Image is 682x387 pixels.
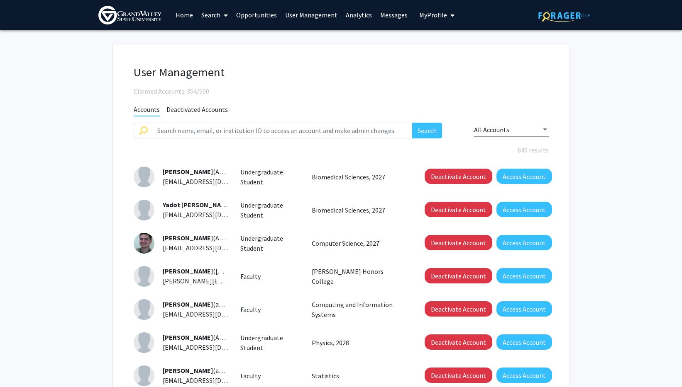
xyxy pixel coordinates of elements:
[163,376,264,385] span: [EMAIL_ADDRESS][DOMAIN_NAME]
[312,338,406,348] p: Physics, 2028
[342,0,376,29] a: Analytics
[312,300,406,319] p: Computing and Information Systems
[163,210,264,219] span: [EMAIL_ADDRESS][DOMAIN_NAME]
[163,343,264,351] span: [EMAIL_ADDRESS][DOMAIN_NAME]
[425,368,492,383] button: Deactivate Account
[376,0,412,29] a: Messages
[163,267,267,275] span: ([PERSON_NAME])
[163,366,213,375] span: [PERSON_NAME]
[6,350,35,381] iframe: Chat
[312,238,406,248] p: Computer Science, 2027
[197,0,232,29] a: Search
[134,65,549,80] h1: User Management
[163,277,313,285] span: [PERSON_NAME][EMAIL_ADDRESS][DOMAIN_NAME]
[163,366,242,375] span: (adriand1)
[134,365,154,386] img: Profile Picture
[163,201,263,209] span: (ABREHAY)
[232,0,281,29] a: Opportunities
[163,267,213,275] span: [PERSON_NAME]
[163,300,239,308] span: (adamsr)
[163,234,245,242] span: (ADAMSAC)
[163,244,264,252] span: [EMAIL_ADDRESS][DOMAIN_NAME]
[134,233,154,254] img: Profile Picture
[496,368,552,383] button: Access Account
[312,205,406,215] p: Biomedical Sciences, 2027
[425,334,492,350] button: Deactivate Account
[496,169,552,184] button: Access Account
[474,126,509,134] span: All Accounts
[163,310,264,318] span: [EMAIL_ADDRESS][DOMAIN_NAME]
[496,235,552,250] button: Access Account
[163,333,213,341] span: [PERSON_NAME]
[134,167,154,187] img: Profile Picture
[425,202,492,217] button: Deactivate Account
[496,268,552,283] button: Access Account
[312,172,406,182] p: Biomedical Sciences, 2027
[98,6,161,24] img: Grand Valley State University Logo
[412,123,442,138] button: Search
[234,167,306,187] div: Undergraduate Student
[419,11,447,19] span: My Profile
[425,235,492,250] button: Deactivate Account
[127,145,555,155] div: 840 results
[425,301,492,317] button: Deactivate Account
[425,268,492,283] button: Deactivate Account
[171,0,197,29] a: Home
[134,86,549,96] div: Claimed Accounts: 354/500
[496,202,552,217] button: Access Account
[425,169,492,184] button: Deactivate Account
[163,177,264,186] span: [EMAIL_ADDRESS][DOMAIN_NAME]
[496,301,552,317] button: Access Account
[163,333,247,341] span: (ADKINSWI)
[134,299,154,320] img: Profile Picture
[312,371,406,381] p: Statistics
[234,233,306,253] div: Undergraduate Student
[234,200,306,220] div: Undergraduate Student
[163,167,213,176] span: [PERSON_NAME]
[166,105,228,116] span: Deactivated Accounts
[234,371,306,381] div: Faculty
[134,105,160,116] span: Accounts
[281,0,342,29] a: User Management
[312,266,406,286] p: [PERSON_NAME] Honors College
[234,271,306,281] div: Faculty
[163,167,249,176] span: (ABOOALSN)
[234,333,306,353] div: Undergraduate Student
[163,234,213,242] span: [PERSON_NAME]
[134,200,154,220] img: Profile Picture
[496,334,552,350] button: Access Account
[134,266,154,287] img: Profile Picture
[538,9,590,22] img: ForagerOne Logo
[134,332,154,353] img: Profile Picture
[163,201,232,209] span: Yadot [PERSON_NAME]
[234,305,306,314] div: Faculty
[163,300,213,308] span: [PERSON_NAME]
[152,123,413,138] input: Search name, email, or institution ID to access an account and make admin changes.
